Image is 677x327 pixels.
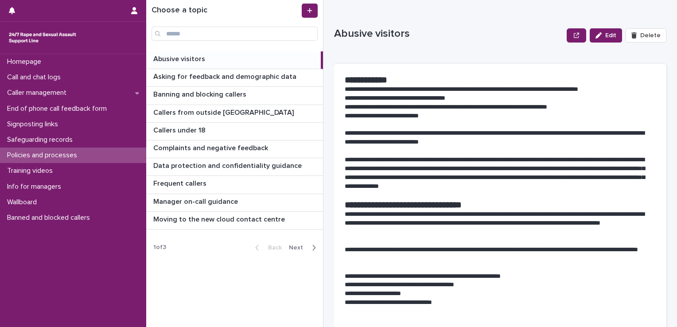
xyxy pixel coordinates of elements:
[4,105,114,113] p: End of phone call feedback form
[4,151,84,160] p: Policies and processes
[289,245,308,251] span: Next
[146,212,323,230] a: Moving to the new cloud contact centreMoving to the new cloud contact centre
[152,27,318,41] input: Search
[153,196,240,206] p: Manager on-call guidance
[153,53,207,63] p: Abusive visitors
[605,32,616,39] span: Edit
[146,176,323,194] a: Frequent callersFrequent callers
[153,160,303,170] p: Data protection and confidentiality guidance
[153,178,208,188] p: Frequent callers
[626,28,666,43] button: Delete
[4,214,97,222] p: Banned and blocked callers
[4,198,44,206] p: Wallboard
[4,136,80,144] p: Safeguarding records
[146,69,323,87] a: Asking for feedback and demographic dataAsking for feedback and demographic data
[152,6,300,16] h1: Choose a topic
[4,89,74,97] p: Caller management
[146,194,323,212] a: Manager on-call guidanceManager on-call guidance
[146,158,323,176] a: Data protection and confidentiality guidanceData protection and confidentiality guidance
[153,71,298,81] p: Asking for feedback and demographic data
[640,32,661,39] span: Delete
[153,214,287,224] p: Moving to the new cloud contact centre
[146,123,323,140] a: Callers under 18Callers under 18
[334,27,563,40] p: Abusive visitors
[146,140,323,158] a: Complaints and negative feedbackComplaints and negative feedback
[153,142,270,152] p: Complaints and negative feedback
[4,120,65,128] p: Signposting links
[146,51,323,69] a: Abusive visitorsAbusive visitors
[4,183,68,191] p: Info for managers
[590,28,622,43] button: Edit
[153,125,207,135] p: Callers under 18
[146,237,173,258] p: 1 of 3
[153,89,248,99] p: Banning and blocking callers
[146,87,323,105] a: Banning and blocking callersBanning and blocking callers
[4,167,60,175] p: Training videos
[4,58,48,66] p: Homepage
[263,245,282,251] span: Back
[4,73,68,82] p: Call and chat logs
[248,244,285,252] button: Back
[7,29,78,47] img: rhQMoQhaT3yELyF149Cw
[285,244,323,252] button: Next
[146,105,323,123] a: Callers from outside [GEOGRAPHIC_DATA]Callers from outside [GEOGRAPHIC_DATA]
[153,107,296,117] p: Callers from outside [GEOGRAPHIC_DATA]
